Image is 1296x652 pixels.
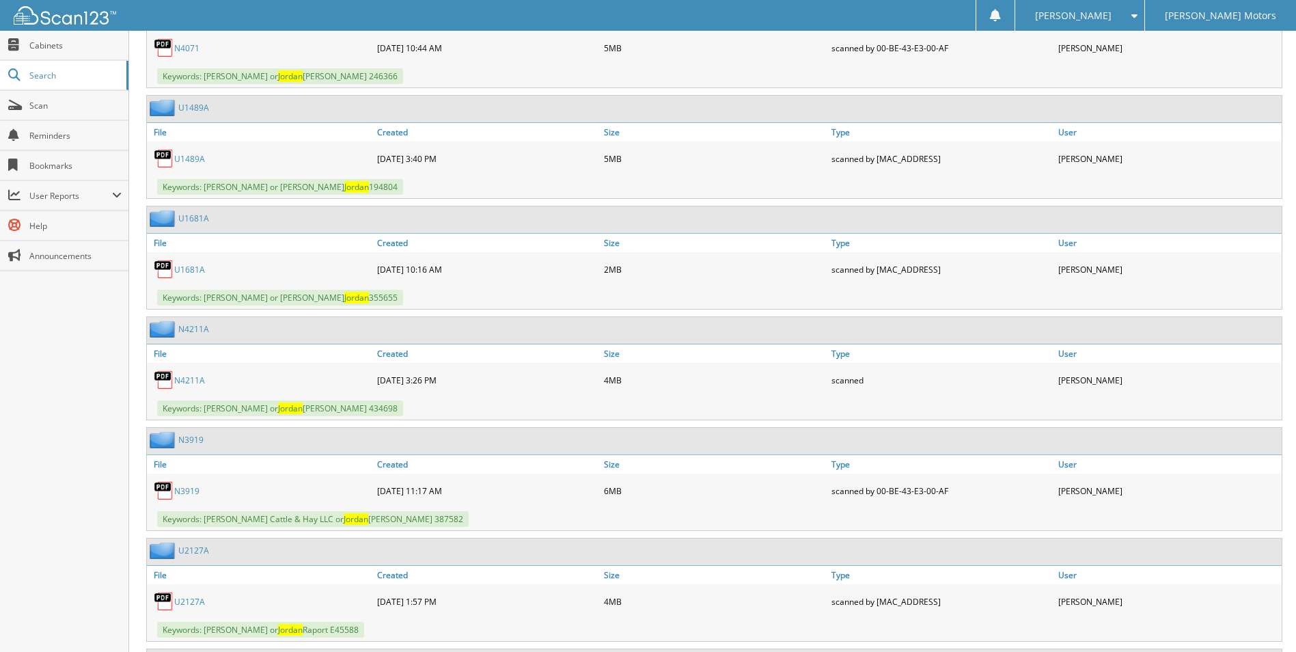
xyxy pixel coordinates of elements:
[154,38,174,58] img: PDF.png
[601,34,827,62] div: 5MB
[828,566,1055,584] a: Type
[174,42,199,54] a: N4071
[178,213,209,224] a: U1681A
[157,511,469,527] span: Keywords: [PERSON_NAME] Cattle & Hay LLC or [PERSON_NAME] 387582
[29,190,112,202] span: User Reports
[828,477,1055,504] div: scanned by 00-BE-43-E3-00-AF
[374,366,601,394] div: [DATE] 3:26 PM
[828,34,1055,62] div: scanned by 00-BE-43-E3-00-AF
[1228,586,1296,652] iframe: Chat Widget
[1055,123,1282,141] a: User
[278,403,303,414] span: Jordan
[1035,12,1112,20] span: [PERSON_NAME]
[828,145,1055,172] div: scanned by [MAC_ADDRESS]
[178,545,209,556] a: U2127A
[157,290,403,305] span: Keywords: [PERSON_NAME] or [PERSON_NAME] 355655
[374,145,601,172] div: [DATE] 3:40 PM
[154,591,174,612] img: PDF.png
[29,100,122,111] span: Scan
[344,513,368,525] span: Jordan
[29,220,122,232] span: Help
[29,250,122,262] span: Announcements
[29,40,122,51] span: Cabinets
[601,123,827,141] a: Size
[601,234,827,252] a: Size
[344,181,369,193] span: Jordan
[174,375,205,386] a: N4211A
[154,259,174,280] img: PDF.png
[1165,12,1276,20] span: [PERSON_NAME] Motors
[157,68,403,84] span: Keywords: [PERSON_NAME] or [PERSON_NAME] 246366
[601,366,827,394] div: 4MB
[14,6,116,25] img: scan123-logo-white.svg
[1055,477,1282,504] div: [PERSON_NAME]
[154,480,174,501] img: PDF.png
[828,344,1055,363] a: Type
[154,148,174,169] img: PDF.png
[147,344,374,363] a: File
[29,160,122,172] span: Bookmarks
[174,264,205,275] a: U1681A
[601,344,827,363] a: Size
[828,588,1055,615] div: scanned by [MAC_ADDRESS]
[154,370,174,390] img: PDF.png
[374,34,601,62] div: [DATE] 10:44 AM
[157,622,364,638] span: Keywords: [PERSON_NAME] or Raport E45588
[601,145,827,172] div: 5MB
[374,123,601,141] a: Created
[150,321,178,338] img: folder2.png
[1055,455,1282,474] a: User
[157,400,403,416] span: Keywords: [PERSON_NAME] or [PERSON_NAME] 434698
[1055,588,1282,615] div: [PERSON_NAME]
[178,102,209,113] a: U1489A
[150,210,178,227] img: folder2.png
[278,70,303,82] span: Jordan
[828,455,1055,474] a: Type
[29,130,122,141] span: Reminders
[374,477,601,504] div: [DATE] 11:17 AM
[601,256,827,283] div: 2MB
[147,123,374,141] a: File
[601,477,827,504] div: 6MB
[601,588,827,615] div: 4MB
[828,123,1055,141] a: Type
[601,566,827,584] a: Size
[157,179,403,195] span: Keywords: [PERSON_NAME] or [PERSON_NAME] 194804
[374,344,601,363] a: Created
[147,455,374,474] a: File
[174,153,205,165] a: U1489A
[150,542,178,559] img: folder2.png
[828,366,1055,394] div: scanned
[1055,366,1282,394] div: [PERSON_NAME]
[374,566,601,584] a: Created
[828,256,1055,283] div: scanned by [MAC_ADDRESS]
[1055,234,1282,252] a: User
[29,70,120,81] span: Search
[374,234,601,252] a: Created
[150,99,178,116] img: folder2.png
[828,234,1055,252] a: Type
[374,256,601,283] div: [DATE] 10:16 AM
[344,292,369,303] span: Jordan
[150,431,178,448] img: folder2.png
[1055,34,1282,62] div: [PERSON_NAME]
[601,455,827,474] a: Size
[174,485,199,497] a: N3919
[1055,344,1282,363] a: User
[147,566,374,584] a: File
[178,323,209,335] a: N4211A
[374,588,601,615] div: [DATE] 1:57 PM
[1055,256,1282,283] div: [PERSON_NAME]
[374,455,601,474] a: Created
[178,434,204,446] a: N3919
[278,624,303,636] span: Jordan
[1055,145,1282,172] div: [PERSON_NAME]
[147,234,374,252] a: File
[174,596,205,608] a: U2127A
[1055,566,1282,584] a: User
